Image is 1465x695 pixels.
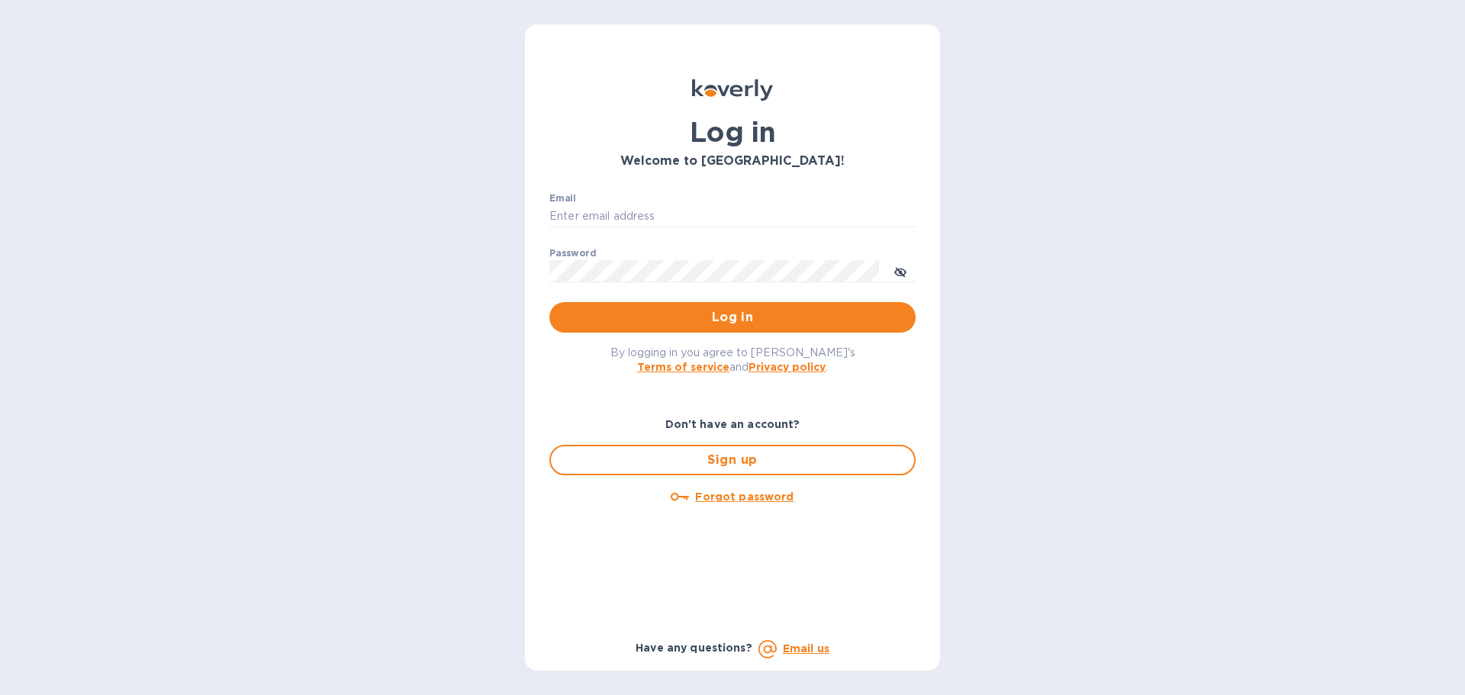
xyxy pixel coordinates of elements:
[749,361,826,373] a: Privacy policy
[549,302,916,333] button: Log in
[549,249,596,258] label: Password
[885,256,916,286] button: toggle password visibility
[610,346,855,373] span: By logging in you agree to [PERSON_NAME]'s and .
[665,418,800,430] b: Don't have an account?
[549,205,916,228] input: Enter email address
[549,445,916,475] button: Sign up
[783,642,829,655] a: Email us
[549,194,576,203] label: Email
[562,308,903,327] span: Log in
[563,451,902,469] span: Sign up
[549,154,916,169] h3: Welcome to [GEOGRAPHIC_DATA]!
[695,491,794,503] u: Forgot password
[637,361,729,373] a: Terms of service
[692,79,773,101] img: Koverly
[636,642,752,654] b: Have any questions?
[549,116,916,148] h1: Log in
